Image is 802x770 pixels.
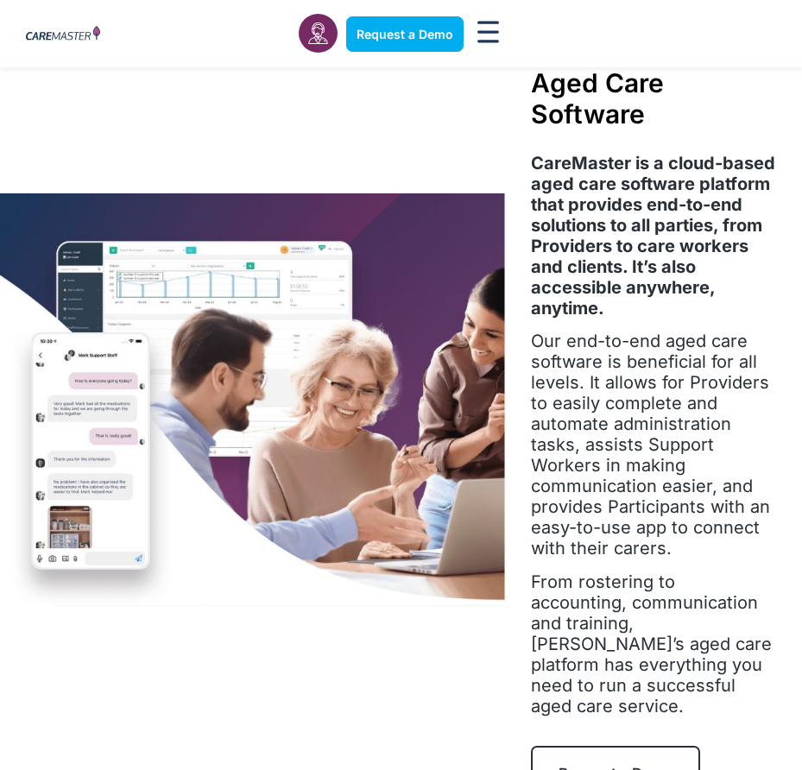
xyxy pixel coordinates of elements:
h1: Aged Care Software [531,67,776,129]
span: Our end-to-end aged care software is beneficial for all levels. It allows for Providers to easily... [531,331,770,559]
span: Request a Demo [357,27,453,41]
span: From rostering to accounting, communication and training, [PERSON_NAME]’s aged care platform has ... [531,571,772,716]
strong: CareMaster is a cloud-based aged care software platform that provides end-to-end solutions to all... [531,153,775,319]
div: Menu Toggle [472,16,505,53]
a: Request a Demo [346,16,464,52]
img: CareMaster Logo [26,26,100,42]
